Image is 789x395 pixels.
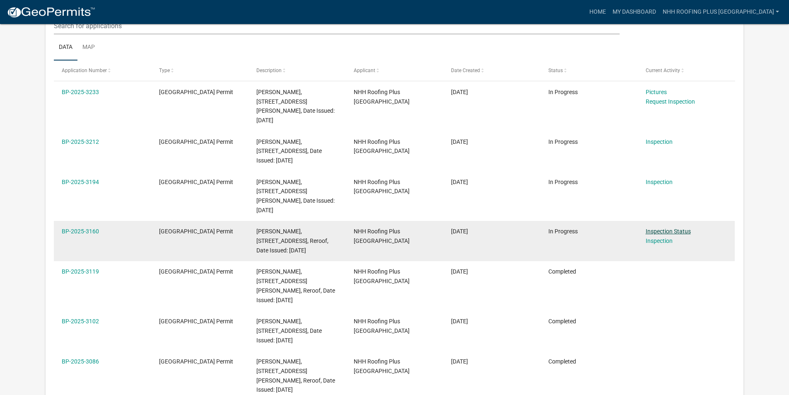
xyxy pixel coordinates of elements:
[159,358,233,365] span: Isanti County Building Permit
[62,228,99,235] a: BP-2025-3160
[346,61,443,80] datatable-header-cell: Applicant
[451,138,468,145] span: 07/08/2025
[354,68,375,73] span: Applicant
[609,4,659,20] a: My Dashboard
[62,268,99,275] a: BP-2025-3119
[256,89,335,124] span: LOYDENE BENJAMIN, 29144 PARTRIDGE ST NW, Reroof, Date Issued: 07/25/2025
[451,68,480,73] span: Date Created
[249,61,346,80] datatable-header-cell: Description
[548,89,578,95] span: In Progress
[159,179,233,185] span: Isanti County Building Permit
[159,68,170,73] span: Type
[256,179,335,213] span: WAYNE SAMUELSON, 29546 FRANCIS LAKE DR NW, Reroof, Date Issued: 06/27/2025
[451,318,468,325] span: 04/16/2025
[548,68,563,73] span: Status
[451,358,468,365] span: 04/07/2025
[256,268,335,303] span: SCOTT A NIES, 34502 HUPP ST NE, Reroof, Date Issued: 04/30/2025
[256,68,282,73] span: Description
[159,89,233,95] span: Isanti County Building Permit
[443,61,540,80] datatable-header-cell: Date Created
[646,179,673,185] a: Inspection
[354,179,410,195] span: NHH Roofing Plus MN
[646,138,673,145] a: Inspection
[646,98,695,105] a: Request Inspection
[540,61,637,80] datatable-header-cell: Status
[548,179,578,185] span: In Progress
[151,61,249,80] datatable-header-cell: Type
[62,358,99,365] a: BP-2025-3086
[451,228,468,235] span: 05/28/2025
[354,358,410,374] span: NHH Roofing Plus MN
[54,61,151,80] datatable-header-cell: Application Number
[548,228,578,235] span: In Progress
[256,138,322,164] span: MICHAEL W BEEL, 2775 283RD AVE NW, Reroof, Date Issued: 07/09/2025
[62,318,99,325] a: BP-2025-3102
[354,318,410,334] span: NHH Roofing Plus MN
[77,34,100,61] a: Map
[159,138,233,145] span: Isanti County Building Permit
[646,228,691,235] a: Inspection Status
[62,89,99,95] a: BP-2025-3233
[159,268,233,275] span: Isanti County Building Permit
[54,34,77,61] a: Data
[548,138,578,145] span: In Progress
[586,4,609,20] a: Home
[548,358,576,365] span: Completed
[548,268,576,275] span: Completed
[159,228,233,235] span: Isanti County Building Permit
[354,268,410,284] span: NHH Roofing Plus MN
[548,318,576,325] span: Completed
[62,179,99,185] a: BP-2025-3194
[451,89,468,95] span: 07/24/2025
[354,228,410,244] span: NHH Roofing Plus MN
[637,61,735,80] datatable-header-cell: Current Activity
[646,89,667,95] a: Pictures
[646,237,673,244] a: Inspection
[256,358,335,393] span: DARIN KAMNETZ, 31512 LONDON DR NE, Reroof, Date Issued: 04/08/2025
[159,318,233,325] span: Isanti County Building Permit
[451,179,468,185] span: 06/23/2025
[354,138,410,155] span: NHH Roofing Plus MN
[354,89,410,105] span: NHH Roofing Plus MN
[62,68,107,73] span: Application Number
[256,228,328,254] span: RONALD SAMPLE, 30328 ROANOKE ST NW, Reroof, Date Issued: 05/29/2025
[451,268,468,275] span: 04/22/2025
[54,17,619,34] input: Search for applications
[62,138,99,145] a: BP-2025-3212
[659,4,782,20] a: Nhh Roofing Plus [GEOGRAPHIC_DATA]
[256,318,322,344] span: JOHN M WONDRA, 27402 LAKEWOOD DR NW, Reroof, Date Issued: 04/16/2025
[646,68,680,73] span: Current Activity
